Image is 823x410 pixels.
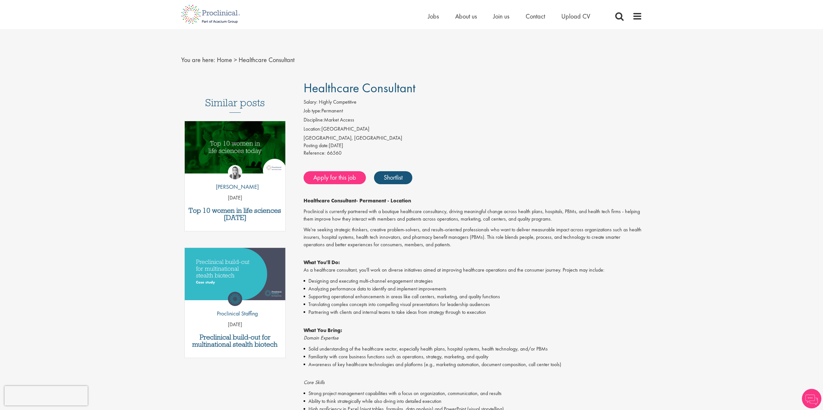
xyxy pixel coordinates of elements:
[304,301,642,308] li: Translating complex concepts into compelling visual presentations for leadership audiences
[212,309,258,318] p: Proclinical Staffing
[188,334,282,348] a: Preclinical build-out for multinational stealth biotech
[228,292,242,306] img: Proclinical Staffing
[304,353,642,361] li: Familiarity with core business functions such as operations, strategy, marketing, and quality
[304,107,321,115] label: Job type:
[304,125,321,133] label: Location:
[802,389,821,408] img: Chatbot
[304,171,366,184] a: Apply for this job
[374,171,412,184] a: Shortlist
[304,285,642,293] li: Analyzing performance data to identify and implement improvements
[188,207,282,221] a: Top 10 women in life sciences [DATE]
[526,12,545,20] a: Contact
[304,293,642,301] li: Supporting operational enhancements in areas like call centers, marketing, and quality functions
[212,292,258,321] a: Proclinical Staffing Proclinical Staffing
[304,149,326,157] label: Reference:
[304,361,642,368] li: Awareness of key healthcare technologies and platforms (e.g., marketing automation, document comp...
[304,98,318,106] label: Salary:
[561,12,590,20] a: Upload CV
[455,12,477,20] a: About us
[304,208,642,223] p: Proclinical is currently partnered with a boutique healthcare consultancy, driving meaningful cha...
[304,116,642,125] li: Market Access
[211,165,259,194] a: Hannah Burke [PERSON_NAME]
[304,107,642,116] li: Permanent
[239,56,294,64] span: Healthcare Consultant
[304,259,340,266] strong: What You'll Do:
[428,12,439,20] a: Jobs
[185,194,286,202] p: [DATE]
[185,121,286,173] img: Top 10 women in life sciences today
[185,248,286,305] a: Link to a post
[493,12,509,20] a: Join us
[319,98,356,105] span: Highly Competitive
[304,125,642,135] li: [GEOGRAPHIC_DATA]
[304,142,642,149] div: [DATE]
[304,397,642,405] li: Ability to think strategically while also diving into detailed execution
[304,80,416,96] span: Healthcare Consultant
[304,226,642,249] p: We're seeking strategic thinkers, creative problem-solvers, and results-oriented professionals wh...
[304,252,642,274] p: As a healthcare consultant, you'll work on diverse initiatives aimed at improving healthcare oper...
[211,183,259,191] p: [PERSON_NAME]
[181,56,215,64] span: You are here:
[304,135,642,142] div: [GEOGRAPHIC_DATA], [GEOGRAPHIC_DATA]
[304,116,324,124] label: Discipline:
[356,197,411,204] strong: - Permanent - Location
[185,121,286,179] a: Link to a post
[304,277,642,285] li: Designing and executing multi-channel engagement strategies
[234,56,237,64] span: >
[304,142,329,149] span: Posting date:
[217,56,232,64] a: breadcrumb link
[304,390,642,397] li: Strong project management capabilities with a focus on organization, communication, and results
[304,327,342,334] strong: What You Bring:
[185,321,286,328] p: [DATE]
[304,334,339,341] em: Domain Expertise
[205,97,265,113] h3: Similar posts
[5,386,88,405] iframe: reCAPTCHA
[304,345,642,353] li: Solid understanding of the healthcare sector, especially health plans, hospital systems, health t...
[304,308,642,316] li: Partnering with clients and internal teams to take ideas from strategy through to execution
[304,197,356,204] strong: Healthcare Consultant
[327,149,342,156] span: 66560
[228,165,242,179] img: Hannah Burke
[304,379,325,386] em: Core Skills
